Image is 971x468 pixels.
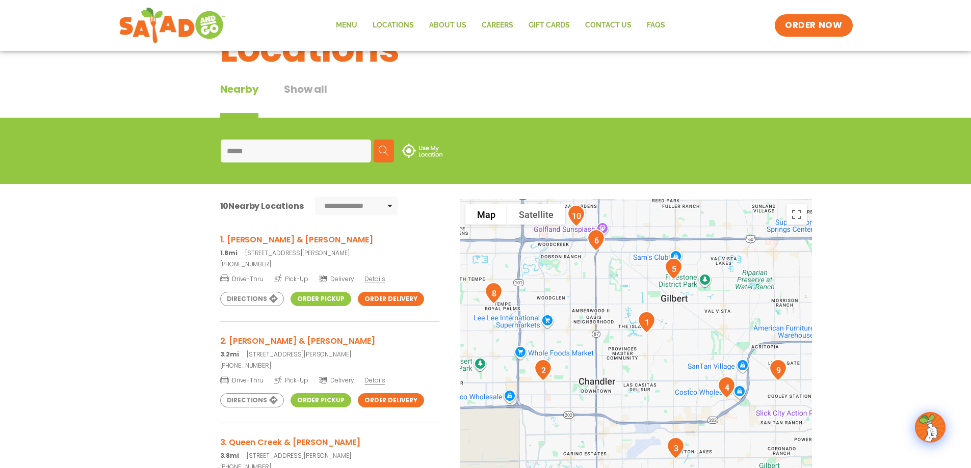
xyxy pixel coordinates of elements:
div: 4 [714,372,740,402]
a: Order Pickup [291,292,351,306]
h3: 3. Queen Creek & [PERSON_NAME] [220,436,439,449]
img: use-location.svg [402,144,442,158]
p: [STREET_ADDRESS][PERSON_NAME] [220,350,439,359]
div: 6 [583,225,609,255]
div: 2 [530,355,556,385]
div: Nearby Locations [220,200,304,212]
a: ORDER NOW [775,14,852,37]
a: Drive-Thru Pick-Up Delivery Details [220,271,439,284]
p: [STREET_ADDRESS][PERSON_NAME] [220,249,439,258]
img: search.svg [379,146,389,156]
span: Details [364,274,385,283]
span: Delivery [319,376,354,385]
a: About Us [422,14,474,37]
nav: Menu [328,14,673,37]
a: Directions [220,292,284,306]
span: 10 [220,200,229,212]
strong: 3.8mi [220,451,239,460]
a: Order Pickup [291,393,351,407]
button: Toggle fullscreen view [786,204,807,225]
span: Details [364,376,385,384]
button: Show all [284,81,327,118]
h3: 1. [PERSON_NAME] & [PERSON_NAME] [220,233,439,246]
img: new-SAG-logo-768×292 [119,5,226,46]
a: [PHONE_NUMBER] [220,260,439,269]
span: Drive-Thru [220,273,264,284]
a: Locations [365,14,422,37]
span: Drive-Thru [220,375,264,385]
div: Nearby [220,81,259,118]
span: Delivery [319,274,354,284]
span: Pick-Up [274,375,308,385]
strong: 3.2mi [220,350,239,359]
img: wpChatIcon [916,413,944,442]
button: Show street map [465,204,507,225]
a: FAQs [639,14,673,37]
a: Drive-Thru Pick-Up Delivery Details [220,372,439,385]
div: Tabbed content [220,81,353,118]
p: [STREET_ADDRESS][PERSON_NAME] [220,451,439,460]
button: Show satellite imagery [507,204,565,225]
span: ORDER NOW [785,19,842,32]
div: 8 [481,278,507,308]
a: 1. [PERSON_NAME] & [PERSON_NAME] 1.8mi[STREET_ADDRESS][PERSON_NAME] [220,233,439,258]
a: Careers [474,14,521,37]
div: 5 [661,254,687,284]
a: Menu [328,14,365,37]
a: Contact Us [578,14,639,37]
div: 9 [765,355,791,385]
a: 3. Queen Creek & [PERSON_NAME] 3.8mi[STREET_ADDRESS][PERSON_NAME] [220,436,439,460]
a: Order Delivery [358,393,424,407]
h3: 2. [PERSON_NAME] & [PERSON_NAME] [220,335,439,347]
span: Pick-Up [274,273,308,284]
a: 2. [PERSON_NAME] & [PERSON_NAME] 3.2mi[STREET_ADDRESS][PERSON_NAME] [220,335,439,359]
a: Order Delivery [358,292,424,306]
a: GIFT CARDS [521,14,578,37]
a: [PHONE_NUMBER] [220,361,439,370]
strong: 1.8mi [220,249,238,257]
div: 10 [563,201,589,231]
a: Directions [220,393,284,407]
div: 3 [663,433,689,463]
div: 1 [634,307,660,337]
